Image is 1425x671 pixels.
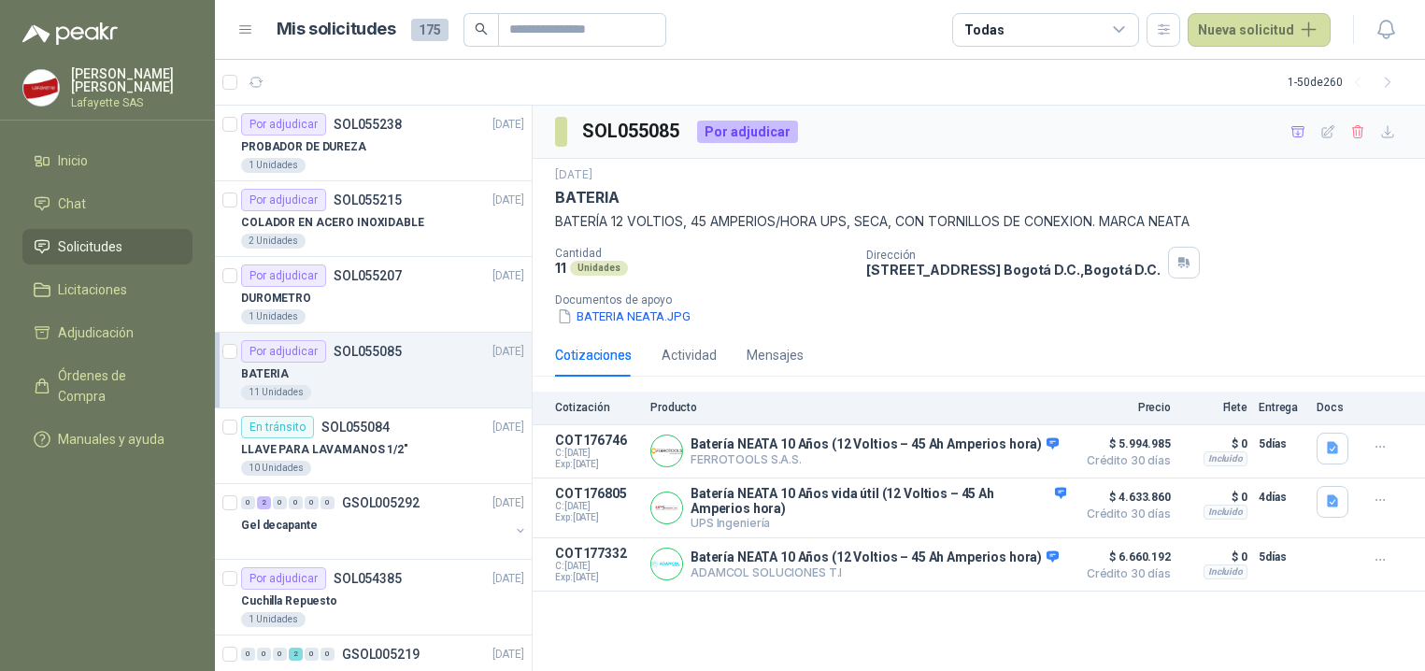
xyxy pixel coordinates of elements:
span: Crédito 30 días [1077,508,1171,520]
p: Flete [1182,401,1247,414]
p: $ 0 [1182,433,1247,455]
div: 10 Unidades [241,461,311,476]
p: Cotización [555,401,639,414]
p: SOL054385 [334,572,402,585]
img: Logo peakr [22,22,118,45]
h1: Mis solicitudes [277,16,396,43]
p: Batería NEATA 10 Años (12 Voltios – 45 Ah Amperios hora) [691,436,1059,453]
p: GSOL005219 [342,648,420,661]
p: [DATE] [492,192,524,209]
p: Gel decapante [241,517,317,535]
div: 1 Unidades [241,309,306,324]
a: Por adjudicarSOL054385[DATE] Cuchilla Repuesto1 Unidades [215,560,532,635]
div: 0 [321,648,335,661]
p: Batería NEATA 10 Años vida útil (12 Voltios – 45 Ah Amperios hora) [691,486,1066,516]
p: Lafayette SAS [71,97,192,108]
p: Cuchilla Repuesto [241,592,337,610]
div: 0 [241,648,255,661]
div: Por adjudicar [241,189,326,211]
img: Company Logo [651,435,682,466]
p: 5 días [1259,546,1305,568]
div: Incluido [1204,451,1247,466]
p: DUROMETRO [241,290,311,307]
a: 0 2 0 0 0 0 GSOL005292[DATE] Gel decapante [241,492,528,551]
span: Adjudicación [58,322,134,343]
div: Por adjudicar [241,264,326,287]
a: Por adjudicarSOL055207[DATE] DUROMETRO1 Unidades [215,257,532,333]
p: $ 0 [1182,486,1247,508]
div: 1 - 50 de 260 [1288,67,1403,97]
a: En tránsitoSOL055084[DATE] LLAVE PARA LAVAMANOS 1/2"10 Unidades [215,408,532,484]
p: Cantidad [555,247,851,260]
p: Precio [1077,401,1171,414]
p: Dirección [866,249,1160,262]
p: [DATE] [492,419,524,436]
span: C: [DATE] [555,448,639,459]
span: Licitaciones [58,279,127,300]
p: Entrega [1259,401,1305,414]
p: BATERIA [555,188,620,207]
div: 0 [273,496,287,509]
p: Documentos de apoyo [555,293,1418,307]
p: SOL055207 [334,269,402,282]
span: $ 4.633.860 [1077,486,1171,508]
div: Incluido [1204,564,1247,579]
div: 2 [257,496,271,509]
span: Exp: [DATE] [555,459,639,470]
span: 175 [411,19,449,41]
p: SOL055084 [321,421,390,434]
div: 0 [273,648,287,661]
div: 11 Unidades [241,385,311,400]
p: Docs [1317,401,1354,414]
p: $ 0 [1182,546,1247,568]
p: [DATE] [555,166,592,184]
span: Solicitudes [58,236,122,257]
p: [DATE] [492,646,524,664]
p: [DATE] [492,116,524,134]
button: BATERIA NEATA.JPG [555,307,692,326]
p: LLAVE PARA LAVAMANOS 1/2" [241,441,408,459]
span: Manuales y ayuda [58,429,164,450]
img: Company Logo [23,70,59,106]
div: Incluido [1204,505,1247,520]
p: [PERSON_NAME] [PERSON_NAME] [71,67,192,93]
span: search [475,22,488,36]
div: 0 [257,648,271,661]
h3: SOL055085 [582,117,682,146]
p: SOL055085 [334,345,402,358]
p: GSOL005292 [342,496,420,509]
a: Chat [22,186,192,221]
p: ADAMCOL SOLUCIONES T.I [691,565,1059,579]
div: 0 [305,496,319,509]
a: Adjudicación [22,315,192,350]
p: Producto [650,401,1066,414]
span: Chat [58,193,86,214]
button: Nueva solicitud [1188,13,1331,47]
div: 2 [289,648,303,661]
img: Company Logo [651,493,682,523]
p: [DATE] [492,570,524,588]
p: [DATE] [492,267,524,285]
a: Licitaciones [22,272,192,307]
p: COLADOR EN ACERO INOXIDABLE [241,214,424,232]
div: Mensajes [747,345,804,365]
div: Por adjudicar [241,113,326,136]
p: 5 días [1259,433,1305,455]
a: Manuales y ayuda [22,421,192,457]
a: Órdenes de Compra [22,358,192,414]
span: Órdenes de Compra [58,365,175,407]
span: $ 6.660.192 [1077,546,1171,568]
span: Exp: [DATE] [555,572,639,583]
div: Por adjudicar [241,567,326,590]
div: Cotizaciones [555,345,632,365]
a: Por adjudicarSOL055085[DATE] BATERIA11 Unidades [215,333,532,408]
span: C: [DATE] [555,561,639,572]
div: Todas [964,20,1004,40]
p: BATERIA [241,365,289,383]
div: 1 Unidades [241,612,306,627]
div: 2 Unidades [241,234,306,249]
div: 0 [321,496,335,509]
img: Company Logo [651,549,682,579]
p: UPS Ingeniería [691,516,1066,530]
div: 0 [241,496,255,509]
